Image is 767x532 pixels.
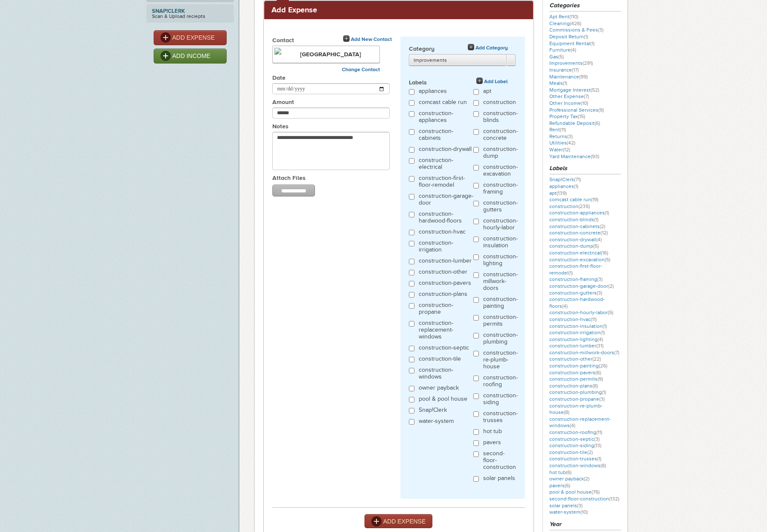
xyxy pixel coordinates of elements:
span: (3) [567,133,573,139]
label: construction-drywall [419,146,472,155]
span: (1) [594,217,598,223]
label: construction-gutters [483,199,518,215]
span: (5) [593,243,599,249]
h3: Year [549,520,621,530]
span: (11) [596,429,602,435]
a: hot tub [549,469,572,475]
label: construction-lighting [483,253,518,269]
span: (31) [596,343,604,349]
label: Category [409,45,516,54]
a: Professional Services [549,107,604,113]
label: construction-blinds [483,110,518,126]
span: (6) [565,483,570,489]
a: water-system [549,509,588,515]
a: Insurance [549,67,579,73]
label: construction-propane [419,302,473,318]
a: Add Category [468,44,508,52]
label: Attach Files [272,174,400,183]
span: (3) [599,396,605,402]
label: construction-plumbing [483,332,518,347]
a: construction-pavers [549,370,601,376]
a: solar panels [549,503,583,509]
span: (26) [599,363,607,369]
label: Date [272,74,400,83]
a: second-floor-construction [549,496,619,502]
a: construction-gutters [549,290,602,296]
label: Amount [272,98,400,107]
label: construction-other [419,269,467,278]
label: construction-permits [483,314,518,330]
strong: Snap!Clerk [152,8,228,14]
a: construction-hardwood-floors [549,296,605,309]
a: Add New Contact [343,35,392,43]
a: construction-plans [549,383,598,389]
a: construction-lumber [549,343,604,349]
label: Labels [409,79,516,88]
span: (42) [567,140,575,146]
span: (235) [578,203,590,209]
span: (22) [592,356,601,362]
label: construction-excavation [483,164,518,179]
label: Notes [272,123,400,132]
span: (8) [592,383,598,389]
a: construction-appliances [549,210,609,216]
label: construction-painting [483,296,518,312]
img: 45394.png [274,48,296,55]
a: Returns [549,133,573,139]
a: Improvements [549,60,593,66]
a: construction-hourly-labor [549,309,613,315]
a: ADD EXPENSE [154,30,227,45]
span: (7) [614,350,619,356]
label: construction-hardwood-floors [419,211,473,226]
label: construction-hvac [419,228,466,237]
a: Equipment Rental [549,40,595,46]
label: pool & pool house [419,396,467,405]
a: construction-blinds [549,217,598,223]
h3: Labels [549,164,621,174]
label: second-floor-construction [483,450,516,473]
span: (52) [591,87,599,93]
label: construction-trusses [483,410,518,426]
span: (8) [601,463,606,468]
label: construction-first-floor-remodel [419,175,473,191]
span: (6) [566,469,572,475]
a: construction-windows [549,463,606,468]
span: (99) [579,74,588,80]
a: construction-tile [549,449,593,455]
label: owner payback [419,385,459,393]
a: Change Contact [342,66,380,73]
h3: Categories [549,1,621,12]
a: construction-excavation [549,257,610,263]
label: construction-framing [483,182,518,197]
span: (1) [574,183,578,189]
label: hot tub [483,428,502,437]
span: (8) [564,409,569,415]
label: construction-electrical [419,157,473,173]
a: construction-hvac [549,316,597,322]
a: comcast cable run [549,197,598,202]
a: construction-concrete [549,230,608,236]
span: (7) [584,93,589,99]
label: construction-hourly-labor [483,217,518,233]
label: construction-siding [483,392,518,408]
span: (71) [574,176,581,182]
label: construction-insulation [483,235,518,251]
span: (5) [608,309,613,315]
h2: Add Expense [271,5,526,15]
label: construction-concrete [483,128,518,144]
a: construction-framing [549,276,603,282]
a: construction-dump [549,243,599,249]
span: (1) [601,330,605,335]
span: (1) [590,40,595,46]
a: Commissions & Fees [549,27,604,33]
a: ADD INCOME [154,49,227,64]
span: (291) [583,60,593,66]
label: construction-tile [419,356,461,364]
label: construction-cabinets [419,128,473,144]
a: construction-roofing [549,429,602,435]
span: (5) [605,257,610,263]
a: pool & pool house [549,489,600,495]
label: construction-millwork-doors [483,271,518,294]
a: appliances [549,183,578,189]
label: construction-lumber [419,257,472,266]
